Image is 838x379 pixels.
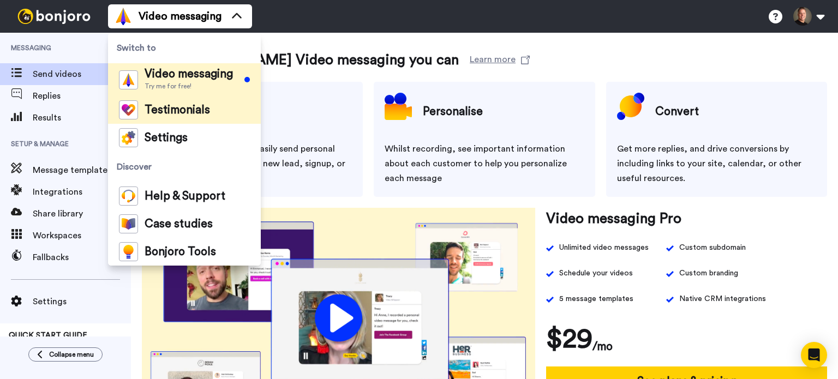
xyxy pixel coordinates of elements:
[546,323,592,356] h1: $29
[108,96,261,124] a: Testimonials
[679,240,746,255] div: Custom subdomain
[108,33,261,63] span: Switch to
[33,229,131,242] span: Workspaces
[33,111,131,124] span: Results
[145,191,225,202] span: Help & Support
[108,63,261,96] a: Video messagingTry me for free!
[119,70,138,89] img: vm-color.svg
[108,152,261,182] span: Discover
[145,219,213,230] span: Case studies
[108,238,261,266] a: Bonjoro Tools
[28,347,103,362] button: Collapse menu
[9,332,87,339] span: QUICK START GUIDE
[119,100,138,119] img: tm-color.svg
[108,124,261,152] a: Settings
[679,292,766,306] span: Native CRM integrations
[592,338,613,356] h4: /mo
[559,292,633,306] span: 5 message templates
[108,182,261,210] a: Help & Support
[13,9,95,24] img: bj-logo-header-white.svg
[119,187,138,206] img: help-and-support-colored.svg
[33,164,110,177] span: Message template
[145,133,188,143] span: Settings
[679,266,738,281] span: Custom branding
[655,98,699,125] h4: Convert
[145,82,233,91] span: Try me for free!
[33,251,131,264] span: Fallbacks
[385,142,584,186] div: Whilst recording, see important information about each customer to help you personalize each message
[119,242,138,261] img: bj-tools-colored.svg
[119,214,138,233] img: case-study-colored.svg
[546,208,681,230] h3: Video messaging Pro
[145,105,210,116] span: Testimonials
[470,49,530,71] a: Learn more
[559,240,649,255] div: Unlimited video messages
[423,98,483,125] h4: Personalise
[33,295,131,308] span: Settings
[33,89,131,103] span: Replies
[142,49,459,71] h3: With [PERSON_NAME] Video messaging you can
[33,68,110,81] span: Send videos
[559,266,633,281] span: Schedule your videos
[119,128,138,147] img: settings-colored.svg
[33,207,131,220] span: Share library
[139,9,222,24] span: Video messaging
[145,246,216,257] span: Bonjoro Tools
[33,185,110,198] span: Integrations
[115,8,132,25] img: vm-color.svg
[617,142,816,186] div: Get more replies, and drive conversions by including links to your site, calendar, or other usefu...
[49,350,94,359] span: Collapse menu
[470,53,516,63] div: Learn more
[108,210,261,238] a: Case studies
[801,342,827,368] div: Open Intercom Messenger
[145,69,233,80] span: Video messaging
